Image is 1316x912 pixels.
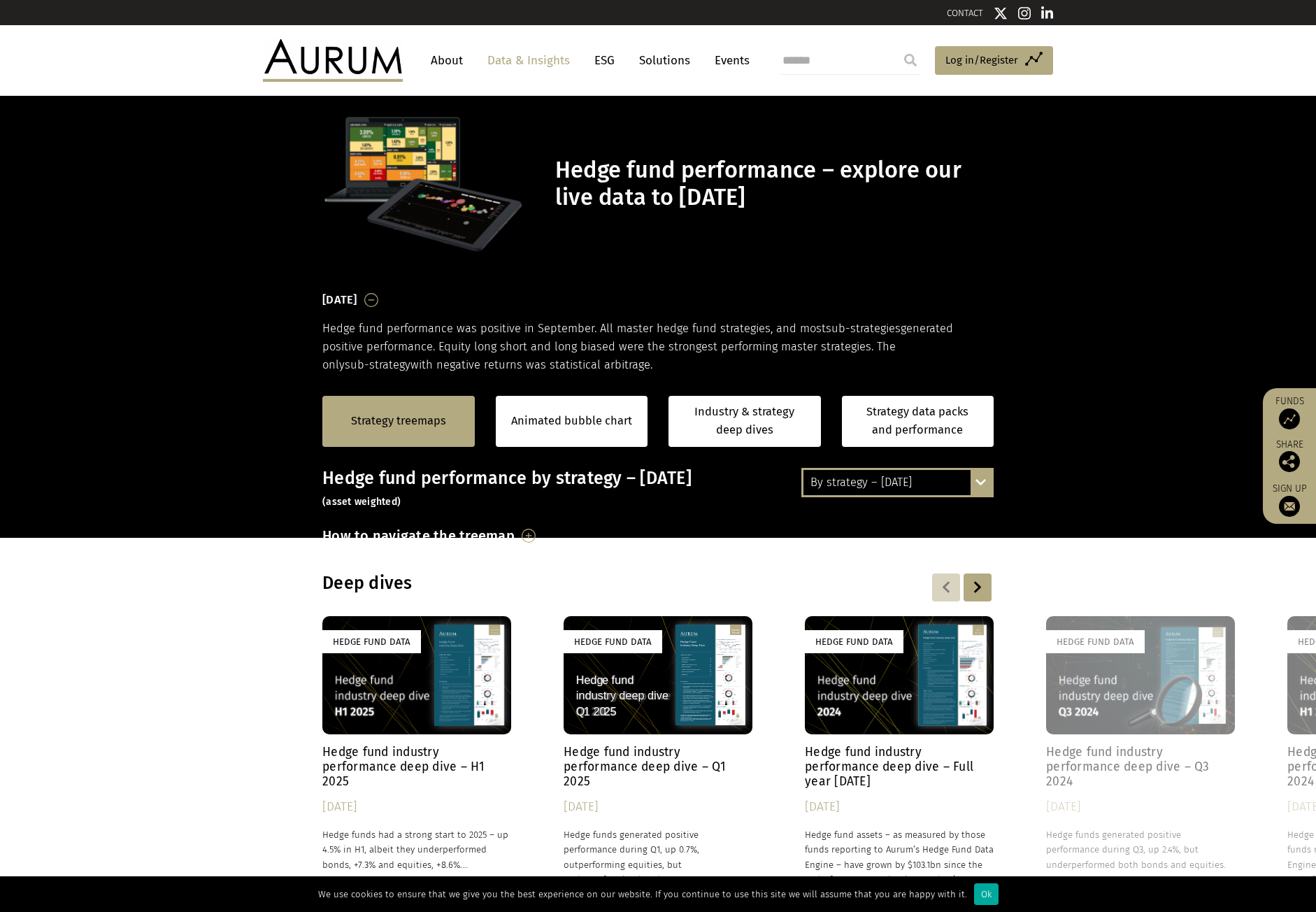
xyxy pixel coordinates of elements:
[322,616,511,887] a: Hedge Fund Data Hedge fund industry performance deep dive – H1 2025 [DATE] Hedge funds had a stro...
[322,745,511,789] h4: Hedge fund industry performance deep dive – H1 2025
[805,616,994,887] a: Hedge Fund Data Hedge fund industry performance deep dive – Full year [DATE] [DATE] Hedge fund as...
[1018,6,1031,20] img: Instagram icon
[555,157,990,211] h1: Hedge fund performance – explore our live data to [DATE]
[896,46,924,74] input: Submit
[1279,451,1300,472] img: Share this post
[351,412,446,430] a: Strategy treemaps
[1279,496,1300,517] img: Sign up to our newsletter
[564,616,752,887] a: Hedge Fund Data Hedge fund industry performance deep dive – Q1 2025 [DATE] Hedge funds generated ...
[994,6,1008,20] img: Twitter icon
[322,468,994,510] h3: Hedge fund performance by strategy – [DATE]
[974,883,999,905] div: Ok
[668,396,821,447] a: Industry & strategy deep dives
[345,358,410,371] span: sub-strategy
[1270,395,1309,429] a: Funds
[322,573,813,594] h3: Deep dives
[805,630,903,653] div: Hedge Fund Data
[322,797,511,817] div: [DATE]
[587,48,622,73] a: ESG
[805,827,994,887] p: Hedge fund assets – as measured by those funds reporting to Aurum’s Hedge Fund Data Engine – have...
[263,39,403,81] img: Aurum
[632,48,697,73] a: Solutions
[1270,440,1309,472] div: Share
[803,470,992,495] div: By strategy – [DATE]
[511,412,632,430] a: Animated bubble chart
[935,46,1053,76] a: Log in/Register
[1046,797,1235,817] div: [DATE]
[564,630,662,653] div: Hedge Fund Data
[842,396,994,447] a: Strategy data packs and performance
[945,52,1018,69] span: Log in/Register
[1046,630,1145,653] div: Hedge Fund Data
[1046,745,1235,789] h4: Hedge fund industry performance deep dive – Q3 2024
[1270,483,1309,517] a: Sign up
[480,48,577,73] a: Data & Insights
[424,48,470,73] a: About
[322,827,511,871] p: Hedge funds had a strong start to 2025 – up 4.5% in H1, albeit they underperformed bonds, +7.3% a...
[826,322,901,335] span: sub-strategies
[564,797,752,817] div: [DATE]
[708,48,750,73] a: Events
[564,745,752,789] h4: Hedge fund industry performance deep dive – Q1 2025
[322,320,994,375] p: Hedge fund performance was positive in September. All master hedge fund strategies, and most gene...
[322,524,515,548] h3: How to navigate the treemap
[322,630,421,653] div: Hedge Fund Data
[1041,6,1054,20] img: Linkedin icon
[322,496,401,508] small: (asset weighted)
[805,745,994,789] h4: Hedge fund industry performance deep dive – Full year [DATE]
[1046,827,1235,871] p: Hedge funds generated positive performance during Q3, up 2.4%, but underperformed both bonds and ...
[564,827,752,887] p: Hedge funds generated positive performance during Q1, up 0.7%, outperforming equities, but underp...
[947,8,983,18] a: CONTACT
[1279,408,1300,429] img: Access Funds
[805,797,994,817] div: [DATE]
[322,290,357,311] h3: [DATE]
